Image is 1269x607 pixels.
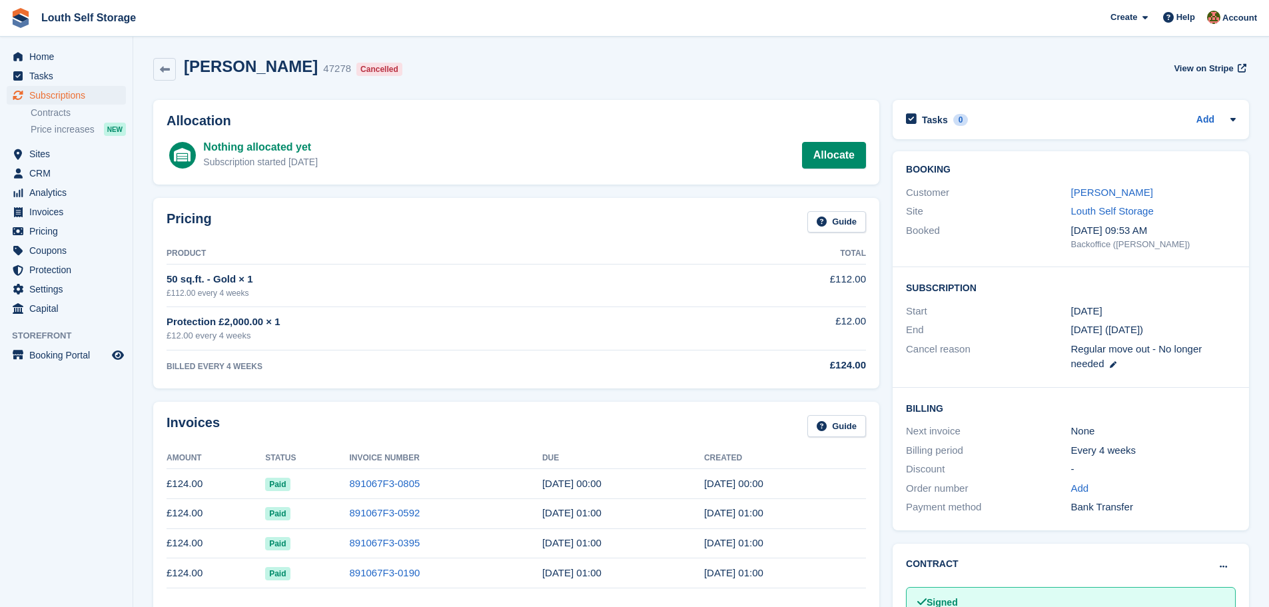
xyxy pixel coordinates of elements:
span: Price increases [31,123,95,136]
span: Invoices [29,203,109,221]
time: 2024-08-23 00:00:58 UTC [704,567,763,578]
a: Add [1071,481,1089,496]
div: 50 sq.ft. - Gold × 1 [167,272,697,287]
div: Protection £2,000.00 × 1 [167,314,697,330]
img: Andy Smith [1207,11,1220,24]
span: Storefront [12,329,133,342]
div: £112.00 every 4 weeks [167,287,697,299]
a: 891067F3-0592 [349,507,420,518]
time: 2024-09-20 00:00:56 UTC [704,537,763,548]
div: [DATE] 09:53 AM [1071,223,1236,239]
span: Help [1176,11,1195,24]
div: None [1071,424,1236,439]
span: Account [1222,11,1257,25]
time: 2024-10-19 00:00:00 UTC [542,507,602,518]
a: Allocate [802,142,866,169]
time: 2024-09-21 00:00:00 UTC [542,537,602,548]
div: BILLED EVERY 4 WEEKS [167,360,697,372]
time: 2024-08-23 00:00:00 UTC [1071,304,1102,319]
a: [PERSON_NAME] [1071,187,1153,198]
h2: [PERSON_NAME] [184,57,318,75]
a: 891067F3-0190 [349,567,420,578]
img: stora-icon-8386f47178a22dfd0bd8f6a31ec36ba5ce8667c1dd55bd0f319d3a0aa187defe.svg [11,8,31,28]
span: Create [1110,11,1137,24]
div: Booked [906,223,1070,251]
a: menu [7,86,126,105]
div: £124.00 [697,358,866,373]
div: NEW [104,123,126,136]
a: Guide [807,415,866,437]
h2: Booking [906,165,1236,175]
a: menu [7,280,126,299]
a: View on Stripe [1168,57,1249,79]
span: Settings [29,280,109,299]
a: menu [7,241,126,260]
th: Due [542,448,704,469]
span: Coupons [29,241,109,260]
th: Created [704,448,866,469]
div: Billing period [906,443,1070,458]
a: menu [7,299,126,318]
span: Booking Portal [29,346,109,364]
td: £124.00 [167,558,265,588]
a: menu [7,145,126,163]
a: menu [7,67,126,85]
h2: Subscription [906,281,1236,294]
a: menu [7,203,126,221]
span: Sites [29,145,109,163]
span: CRM [29,164,109,183]
div: Customer [906,185,1070,201]
div: Backoffice ([PERSON_NAME]) [1071,238,1236,251]
a: Louth Self Storage [1071,205,1154,217]
div: Bank Transfer [1071,500,1236,515]
a: 891067F3-0395 [349,537,420,548]
td: £124.00 [167,528,265,558]
div: Discount [906,462,1070,477]
th: Status [265,448,349,469]
th: Product [167,243,697,265]
div: Next invoice [906,424,1070,439]
div: 47278 [323,61,351,77]
time: 2024-11-16 00:00:00 UTC [542,478,602,489]
span: Home [29,47,109,66]
a: menu [7,261,126,279]
span: Regular move out - No longer needed [1071,343,1202,370]
span: Capital [29,299,109,318]
th: Amount [167,448,265,469]
td: £12.00 [697,306,866,350]
div: Start [906,304,1070,319]
span: Protection [29,261,109,279]
h2: Billing [906,401,1236,414]
span: Pricing [29,222,109,241]
span: Paid [265,537,290,550]
a: Guide [807,211,866,233]
div: Cancelled [356,63,402,76]
time: 2024-11-15 00:00:30 UTC [704,478,763,489]
span: Paid [265,507,290,520]
div: Order number [906,481,1070,496]
a: Add [1196,113,1214,128]
span: [DATE] ([DATE]) [1071,324,1144,335]
th: Total [697,243,866,265]
div: End [906,322,1070,338]
div: Every 4 weeks [1071,443,1236,458]
time: 2024-10-18 00:00:57 UTC [704,507,763,518]
a: menu [7,346,126,364]
span: Analytics [29,183,109,202]
h2: Invoices [167,415,220,437]
td: £112.00 [697,265,866,306]
div: Cancel reason [906,342,1070,372]
div: 0 [953,114,969,126]
a: menu [7,183,126,202]
td: £124.00 [167,498,265,528]
div: - [1071,462,1236,477]
div: £12.00 every 4 weeks [167,329,697,342]
h2: Pricing [167,211,212,233]
a: Louth Self Storage [36,7,141,29]
a: menu [7,222,126,241]
time: 2024-08-24 00:00:00 UTC [542,567,602,578]
div: Subscription started [DATE] [203,155,318,169]
span: Paid [265,567,290,580]
span: Subscriptions [29,86,109,105]
h2: Contract [906,557,959,571]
